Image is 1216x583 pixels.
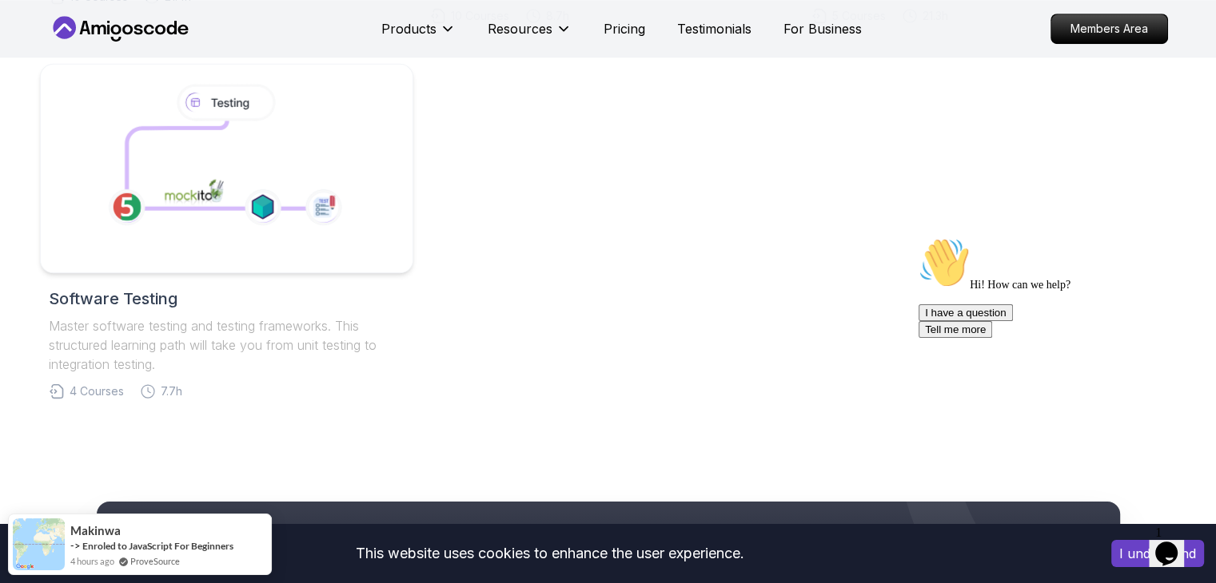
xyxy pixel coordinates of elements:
span: 7.7h [161,383,182,399]
p: Products [381,19,437,38]
a: Software TestingMaster software testing and testing frameworks. This structured learning path wil... [49,69,405,399]
p: Master software testing and testing frameworks. This structured learning path will take you from ... [49,316,405,374]
img: provesource social proof notification image [13,518,65,570]
button: Tell me more [6,90,80,107]
h2: Software Testing [49,288,405,310]
a: Testimonials [677,19,752,38]
iframe: chat widget [1149,519,1200,567]
a: ProveSource [130,554,180,568]
iframe: chat widget [912,231,1200,511]
p: Members Area [1051,14,1167,43]
span: 4 hours ago [70,554,114,568]
a: Members Area [1051,14,1168,44]
span: -> [70,539,81,552]
span: 4 Courses [70,383,124,399]
a: Pricing [604,19,645,38]
img: :wave: [6,6,58,58]
button: Products [381,19,456,51]
div: 👋Hi! How can we help?I have a questionTell me more [6,6,294,107]
span: Makinwa [70,524,121,537]
div: This website uses cookies to enhance the user experience. [12,536,1087,571]
a: Enroled to JavaScript For Beginners [82,540,233,552]
a: For Business [783,19,862,38]
button: Resources [488,19,572,51]
span: Hi! How can we help? [6,48,158,60]
button: I have a question [6,73,101,90]
button: Accept cookies [1111,540,1204,567]
p: Resources [488,19,552,38]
